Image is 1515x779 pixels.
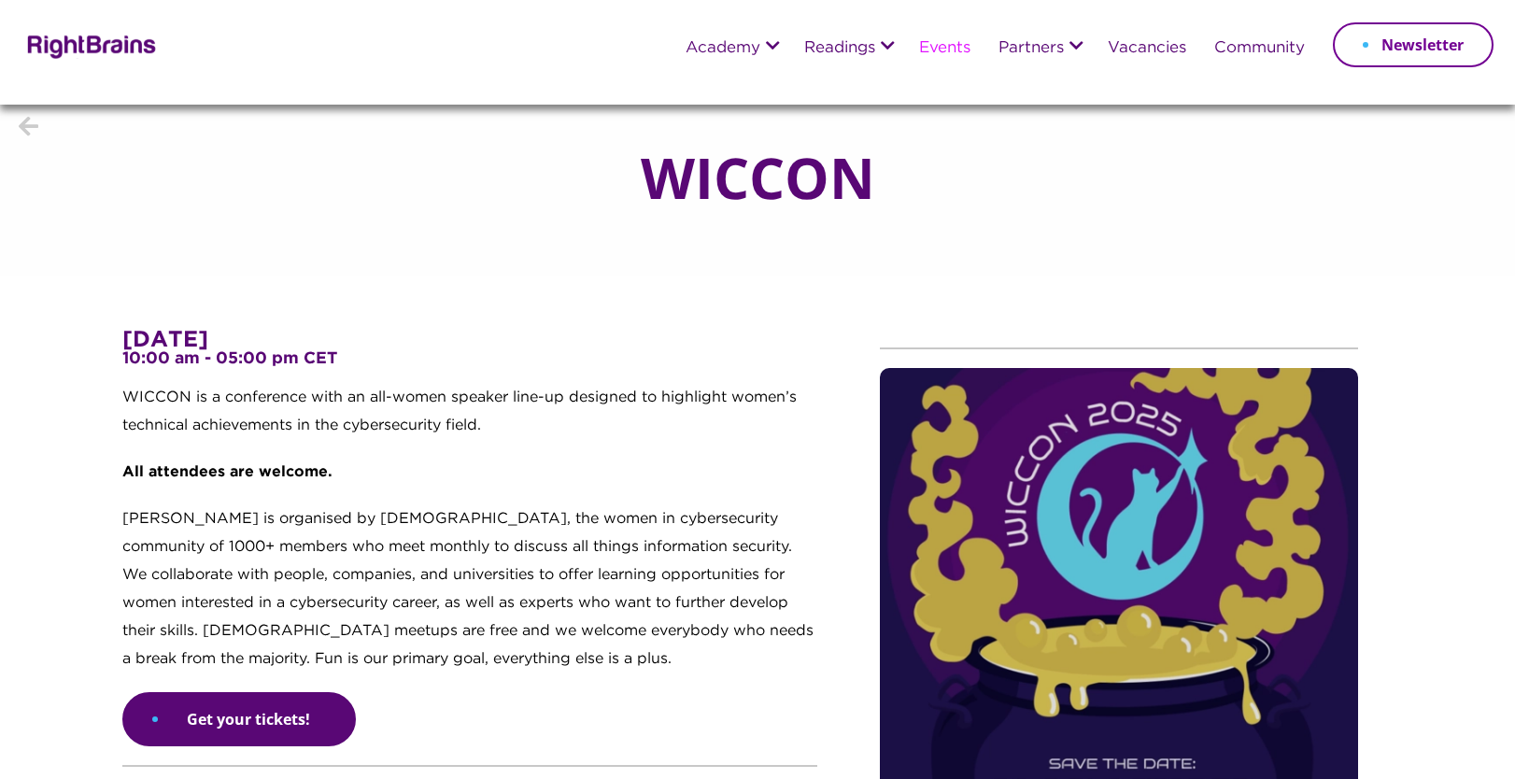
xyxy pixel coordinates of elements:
[21,32,157,59] img: Rightbrains
[686,40,760,57] a: Academy
[1108,40,1186,57] a: Vacancies
[998,40,1064,57] a: Partners
[603,147,913,208] h1: WICCON
[122,384,817,459] p: WICCON is a conference with an all-women speaker line-up designed to highlight women’s technical ...
[122,505,817,692] p: [PERSON_NAME] is organised by [DEMOGRAPHIC_DATA], the women in cybersecurity community of 1000+ m...
[1333,22,1494,67] a: Newsletter
[122,692,356,746] a: Get your tickets!
[1214,40,1305,57] a: Community
[804,40,875,57] a: Readings
[122,465,333,479] strong: All attendees are welcome.
[122,351,337,383] strong: 10:00 am - 05:00 pm CET
[122,330,208,350] strong: [DATE]
[919,40,970,57] a: Events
